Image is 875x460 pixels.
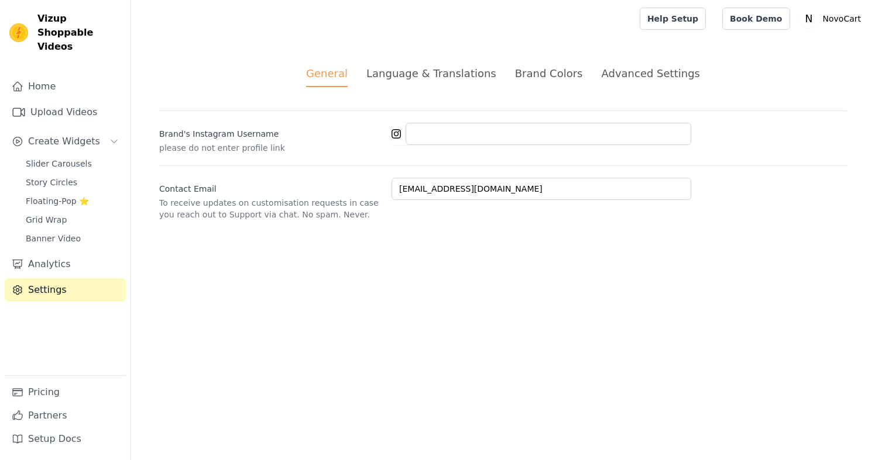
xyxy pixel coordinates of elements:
button: Create Widgets [5,130,126,153]
a: Partners [5,404,126,427]
a: Floating-Pop ⭐ [19,193,126,209]
a: Pricing [5,381,126,404]
text: N [805,13,812,25]
a: Analytics [5,253,126,276]
span: Slider Carousels [26,158,92,170]
p: please do not enter profile link [159,142,382,154]
button: N NovoCart [799,8,866,29]
p: To receive updates on customisation requests in case you reach out to Support via chat. No spam. ... [159,197,382,220]
span: Create Widgets [28,134,100,148]
p: NovoCart [818,8,866,29]
a: Help Setup [640,8,706,30]
div: Language & Translations [366,65,496,81]
div: Advanced Settings [601,65,699,81]
img: Vizup [9,23,28,42]
a: Setup Docs [5,427,126,451]
a: Story Circles [19,174,126,191]
a: Home [5,75,126,98]
a: Book Demo [722,8,790,30]
label: Contact Email [159,178,382,195]
a: Grid Wrap [19,212,126,228]
a: Upload Videos [5,101,126,124]
span: Vizup Shoppable Videos [37,12,121,54]
a: Settings [5,278,126,302]
a: Banner Video [19,230,126,247]
a: Slider Carousels [19,155,126,172]
span: Story Circles [26,177,77,188]
div: General [306,65,348,87]
label: Brand's Instagram Username [159,123,382,140]
div: Brand Colors [515,65,583,81]
span: Grid Wrap [26,214,67,226]
span: Banner Video [26,233,81,244]
span: Floating-Pop ⭐ [26,195,89,207]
